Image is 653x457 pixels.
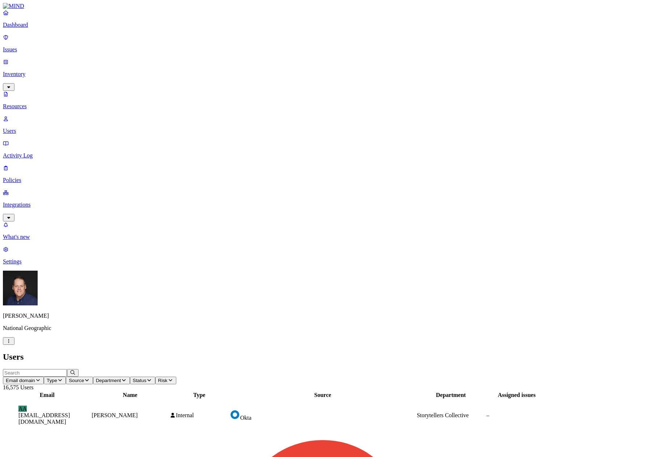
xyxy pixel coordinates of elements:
span: Type [47,378,57,383]
p: Inventory [3,71,650,77]
h2: Users [3,352,650,362]
div: Storytellers Collective [417,412,485,419]
div: Email [4,392,90,398]
img: Mark DeCarlo [3,271,38,305]
p: Resources [3,103,650,110]
p: Integrations [3,202,650,208]
span: Internal [176,412,194,418]
p: Dashboard [3,22,650,28]
div: Name [92,392,168,398]
input: Search [3,369,67,377]
p: Activity Log [3,152,650,159]
p: Settings [3,258,650,265]
p: Policies [3,177,650,183]
span: – [486,412,489,418]
p: Issues [3,46,650,53]
p: What's new [3,234,650,240]
span: Department [96,378,121,383]
img: MIND [3,3,24,9]
span: Risk [158,378,168,383]
span: AA [18,406,27,412]
span: Source [69,378,84,383]
div: Assigned issues [486,392,547,398]
span: 16,575 Users [3,384,33,390]
div: Type [170,392,228,398]
figcaption: [EMAIL_ADDRESS][DOMAIN_NAME] [18,412,76,425]
span: Email domain [6,378,35,383]
div: [PERSON_NAME] [92,412,168,419]
div: Source [230,392,415,398]
p: National Geographic [3,325,650,331]
span: Okta [240,415,251,421]
p: Users [3,128,650,134]
div: Department [417,392,485,398]
span: Status [133,378,147,383]
p: [PERSON_NAME] [3,313,650,319]
img: okta2 [230,410,240,420]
